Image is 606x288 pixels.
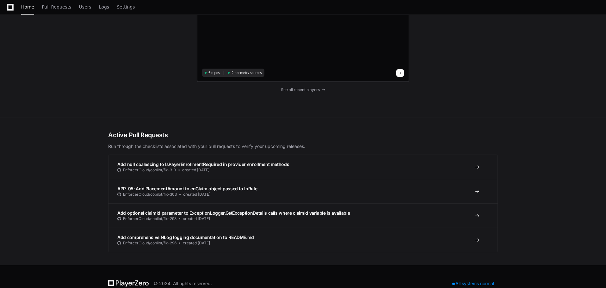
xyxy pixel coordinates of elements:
[79,5,91,9] span: Users
[281,87,320,92] span: See all recent players
[183,216,210,221] span: created [DATE]
[42,5,71,9] span: Pull Requests
[448,279,498,288] div: All systems normal
[123,216,176,221] span: EnforcerCloud/copilot/fix-298
[154,280,212,287] div: © 2024. All rights reserved.
[108,155,498,179] a: Add null coalescing to IsPayerEnrollmentRequired in provider enrollment methodsEnforcerCloud/copi...
[183,241,210,246] span: created [DATE]
[123,168,176,173] span: EnforcerCloud/copilot/fix-313
[117,186,257,191] span: APP-95: Add PlacementAmount to enClaim object passed to InRule
[182,168,209,173] span: created [DATE]
[232,70,262,75] span: 2 telemetry sources
[208,70,220,75] span: 6 repos
[123,241,176,246] span: EnforcerCloud/copilot/fix-296
[99,5,109,9] span: Logs
[123,192,177,197] span: EnforcerCloud/copilot/fix-303
[117,235,254,240] span: Add comprehensive NLog logging documentation to README.md
[108,131,498,139] h2: Active Pull Requests
[197,87,409,92] a: See all recent players
[117,162,289,167] span: Add null coalescing to IsPayerEnrollmentRequired in provider enrollment methods
[117,210,350,216] span: Add optional claimId parameter to ExceptionLogger.GetExceptionDetails calls where claimId variabl...
[108,228,498,252] a: Add comprehensive NLog logging documentation to README.mdEnforcerCloud/copilot/fix-296created [DATE]
[108,203,498,228] a: Add optional claimId parameter to ExceptionLogger.GetExceptionDetails calls where claimId variabl...
[117,5,135,9] span: Settings
[108,143,498,150] p: Run through the checklists associated with your pull requests to verify your upcoming releases.
[21,5,34,9] span: Home
[183,192,210,197] span: created [DATE]
[108,179,498,203] a: APP-95: Add PlacementAmount to enClaim object passed to InRuleEnforcerCloud/copilot/fix-303create...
